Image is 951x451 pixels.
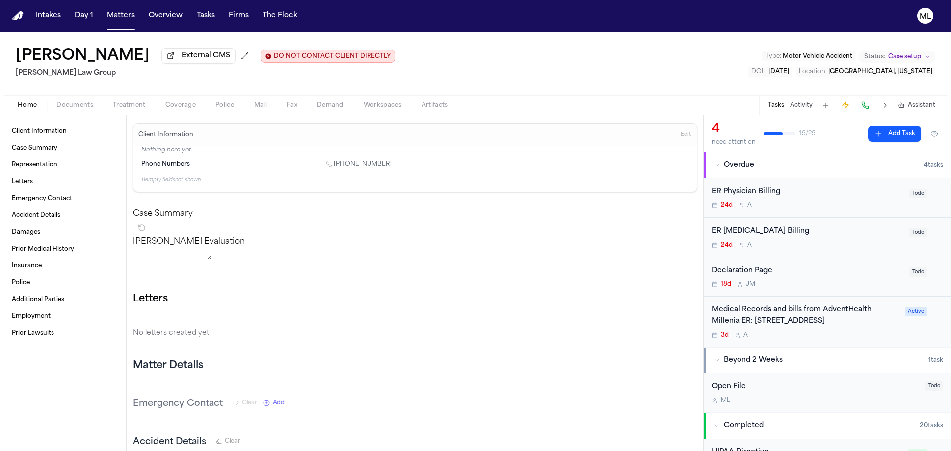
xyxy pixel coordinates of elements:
[261,50,395,63] button: Edit client contact restriction
[712,304,899,327] div: Medical Records and bills from AdventHealth Millenia ER: [STREET_ADDRESS]
[317,101,344,109] span: Demand
[925,381,943,391] span: Todo
[32,7,65,25] button: Intakes
[747,201,752,209] span: A
[364,101,402,109] span: Workspaces
[721,331,729,339] span: 3d
[783,53,852,59] span: Motor Vehicle Accident
[16,48,150,65] h1: [PERSON_NAME]
[8,157,118,173] a: Representation
[8,325,118,341] a: Prior Lawsuits
[225,437,240,445] span: Clear
[326,160,392,168] a: Call 1 (407) 865-2029
[103,7,139,25] button: Matters
[8,123,118,139] a: Client Information
[678,127,694,143] button: Edit
[828,69,932,75] span: [GEOGRAPHIC_DATA], [US_STATE]
[133,236,697,248] p: [PERSON_NAME] Evaluation
[113,101,146,109] span: Treatment
[909,189,927,198] span: Todo
[287,101,297,109] span: Fax
[724,160,754,170] span: Overdue
[259,7,301,25] button: The Flock
[704,413,951,439] button: Completed20tasks
[133,359,203,373] h2: Matter Details
[141,176,689,184] p: 11 empty fields not shown.
[712,265,903,277] div: Declaration Page
[743,331,748,339] span: A
[145,7,187,25] button: Overview
[712,138,756,146] div: need attention
[712,186,903,198] div: ER Physician Billing
[721,201,733,209] span: 24d
[704,178,951,218] div: Open task: ER Physician Billing
[746,280,755,288] span: J M
[765,53,781,59] span: Type :
[422,101,448,109] span: Artifacts
[242,399,257,407] span: Clear
[274,52,391,60] span: DO NOT CONTACT CLIENT DIRECTLY
[71,7,97,25] a: Day 1
[908,101,935,109] span: Assistant
[12,11,24,21] img: Finch Logo
[747,241,752,249] span: A
[165,101,196,109] span: Coverage
[16,67,395,79] h2: [PERSON_NAME] Law Group
[721,397,730,404] span: M L
[799,69,827,75] span: Location :
[909,267,927,277] span: Todo
[18,101,37,109] span: Home
[920,422,943,430] span: 20 task s
[724,421,764,431] span: Completed
[864,53,885,61] span: Status:
[215,101,234,109] span: Police
[704,257,951,297] div: Open task: Declaration Page
[225,7,253,25] button: Firms
[273,399,285,407] span: Add
[681,131,691,138] span: Edit
[859,51,935,63] button: Change status from Case setup
[133,208,697,220] h2: Case Summary
[133,435,206,449] h3: Accident Details
[721,280,731,288] span: 18d
[924,161,943,169] span: 4 task s
[133,327,697,339] p: No letters created yet
[712,121,756,137] div: 4
[233,399,257,407] button: Clear Emergency Contact
[8,174,118,190] a: Letters
[8,140,118,156] a: Case Summary
[8,275,118,291] a: Police
[712,381,919,393] div: Open File
[263,399,285,407] button: Add New
[8,224,118,240] a: Damages
[868,126,921,142] button: Add Task
[141,146,689,156] p: Nothing here yet.
[133,397,223,411] h3: Emergency Contact
[8,292,118,307] a: Additional Parties
[8,241,118,257] a: Prior Medical History
[712,226,903,237] div: ER [MEDICAL_DATA] Billing
[909,228,927,237] span: Todo
[762,51,855,61] button: Edit Type: Motor Vehicle Accident
[161,48,236,64] button: External CMS
[905,307,927,316] span: Active
[925,126,943,142] button: Hide completed tasks (⌘⇧H)
[751,69,767,75] span: DOL :
[888,53,921,61] span: Case setup
[216,437,240,445] button: Clear Accident Details
[928,356,943,364] span: 1 task
[136,131,195,139] h3: Client Information
[182,51,230,61] span: External CMS
[141,160,190,168] span: Phone Numbers
[8,207,118,223] a: Accident Details
[796,67,935,77] button: Edit Location: Orlando, Florida
[704,373,951,412] div: Open task: Open File
[8,191,118,206] a: Emergency Contact
[133,291,168,307] h1: Letters
[724,355,783,365] span: Beyond 2 Weeks
[8,258,118,274] a: Insurance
